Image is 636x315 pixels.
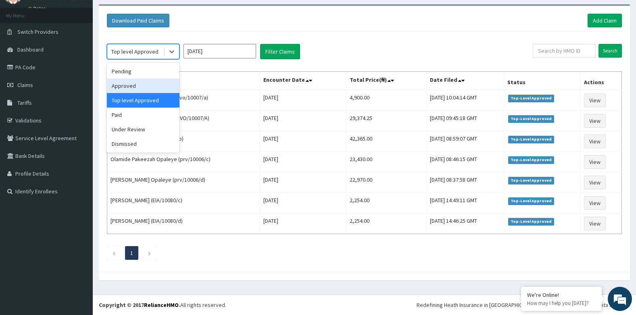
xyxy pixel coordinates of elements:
td: [DATE] [260,90,346,111]
th: Actions [581,72,622,90]
div: Approved [107,79,179,93]
span: Top-Level Approved [508,177,555,184]
div: Pending [107,64,179,79]
div: Chat with us now [42,45,136,56]
td: [DATE] [260,193,346,213]
td: 22,970.00 [346,172,427,193]
th: Encounter Date [260,72,346,90]
div: Minimize live chat window [132,4,152,23]
td: [DATE] 08:46:15 GMT [426,152,504,172]
a: View [584,196,606,210]
td: [DATE] [260,131,346,152]
td: [DATE] 08:59:07 GMT [426,131,504,152]
td: [PERSON_NAME] OMONIRU (avo/10007/a) [107,90,260,111]
td: 29,374.25 [346,111,427,131]
a: View [584,93,606,107]
span: Switch Providers [17,28,58,35]
th: Total Price(₦) [346,72,427,90]
div: Redefining Heath Insurance in [GEOGRAPHIC_DATA] using Telemedicine and Data Science! [417,301,630,309]
span: Tariffs [17,99,32,106]
footer: All rights reserved. [93,294,636,315]
td: 4,900.00 [346,90,427,111]
th: Status [504,72,581,90]
td: [DATE] 08:37:58 GMT [426,172,504,193]
td: [DATE] 14:46:25 GMT [426,213,504,234]
span: Dashboard [17,46,44,53]
a: Add Claim [588,14,622,27]
a: Next page [148,249,151,257]
td: [DATE] [260,172,346,193]
td: [PERSON_NAME] (prv/10006/b) [107,131,260,152]
a: View [584,155,606,169]
div: Top level Approved [111,48,158,56]
textarea: Type your message and hit 'Enter' [4,220,154,248]
div: Paid [107,108,179,122]
p: How may I help you today? [527,300,596,307]
span: Top-Level Approved [508,136,555,143]
div: Dismissed [107,137,179,151]
a: RelianceHMO [144,301,179,309]
input: Search [598,44,622,58]
td: [PERSON_NAME] (EIA/10080/d) [107,213,260,234]
a: Page 1 is your current page [130,249,133,257]
td: [DATE] 14:49:11 GMT [426,193,504,213]
th: Name [107,72,260,90]
a: Online [28,6,48,11]
td: [DATE] 10:04:14 GMT [426,90,504,111]
td: [PERSON_NAME] (EIA/10080/c) [107,193,260,213]
span: Top-Level Approved [508,197,555,205]
span: Top-Level Approved [508,95,555,102]
a: Previous page [112,249,116,257]
input: Select Month and Year [184,44,256,58]
td: 2,254.00 [346,193,427,213]
td: 42,365.00 [346,131,427,152]
strong: Copyright © 2017 . [99,301,180,309]
div: We're Online! [527,291,596,298]
td: [PERSON_NAME] Opaleye (prv/10006/d) [107,172,260,193]
span: Top-Level Approved [508,115,555,122]
td: [PERSON_NAME] OMONIRU (AVO/10007/A) [107,111,260,131]
a: View [584,176,606,189]
td: Olamide Pakeezah Opaleye (prv/10006/c) [107,152,260,172]
div: Under Review [107,122,179,137]
th: Date Filed [426,72,504,90]
div: Top level Approved [107,93,179,108]
td: 23,430.00 [346,152,427,172]
td: [DATE] [260,213,346,234]
span: We're online! [47,102,111,183]
td: [DATE] 09:45:18 GMT [426,111,504,131]
td: [DATE] [260,152,346,172]
td: [DATE] [260,111,346,131]
a: View [584,135,606,148]
button: Download Paid Claims [107,14,169,27]
td: 2,254.00 [346,213,427,234]
img: d_794563401_company_1708531726252_794563401 [15,40,33,60]
span: Top-Level Approved [508,156,555,164]
span: Claims [17,81,33,89]
input: Search by HMO ID [533,44,596,58]
a: View [584,217,606,230]
button: Filter Claims [260,44,300,59]
a: View [584,114,606,128]
span: Top-Level Approved [508,218,555,225]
